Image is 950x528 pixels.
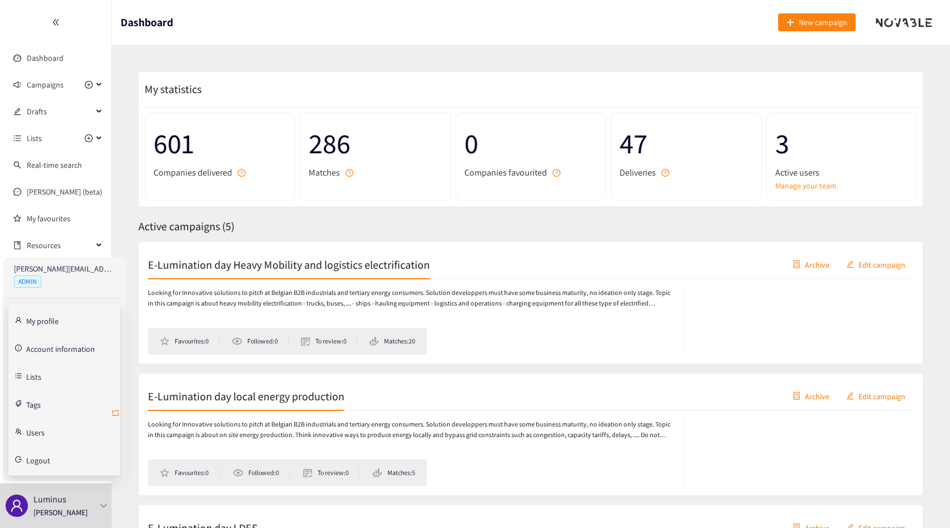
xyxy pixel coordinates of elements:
li: Followed: 0 [233,468,290,478]
span: book [13,241,21,249]
li: Followed: 0 [232,336,289,346]
span: plus-circle [85,134,93,142]
span: ADMIN [14,275,41,288]
span: retweet [111,409,120,419]
span: 3 [775,122,908,166]
div: Widget de chat [894,474,950,528]
span: Resources [27,234,93,256]
span: Active campaigns ( 5 ) [138,219,234,234]
p: [PERSON_NAME][EMAIL_ADDRESS][PERSON_NAME][DOMAIN_NAME] [14,263,114,275]
a: [PERSON_NAME] (beta) [27,187,102,197]
a: Account information [26,343,95,353]
p: [PERSON_NAME] [33,506,88,519]
span: My statistics [139,82,201,96]
span: Matches [309,166,340,180]
span: Campaigns [27,74,64,96]
li: Matches: 5 [373,468,415,478]
span: Archive [805,390,829,402]
h2: E-Lumination day local energy production [148,388,344,404]
li: Favourites: 0 [160,336,219,346]
span: Edit campaign [858,258,905,270]
span: plus-circle [85,81,93,89]
span: logout [15,456,22,463]
span: Archive [805,258,829,270]
li: Favourites: 0 [160,468,219,478]
a: E-Lumination day local energy productioncontainerArchiveeditEdit campaignLooking for Innovative s... [138,373,923,496]
h2: E-Lumination day Heavy Mobility and logistics electrification [148,256,430,272]
p: Luminus [33,492,66,506]
span: Companies delivered [153,166,232,180]
button: plusNew campaign [778,13,856,31]
button: containerArchive [784,255,838,273]
button: retweet [111,405,120,423]
span: double-left [52,18,60,26]
p: Looking for Innovative solutions to pitch at Belgian B2B industrials and tertiary energy consumer... [148,419,672,440]
a: Users [26,427,45,437]
span: question-circle [661,169,669,177]
span: 601 [153,122,286,166]
li: To review: 0 [303,468,359,478]
span: Deliveries [620,166,656,180]
span: user [10,499,23,512]
span: 47 [620,122,752,166]
span: sound [13,81,21,89]
span: 286 [309,122,442,166]
a: Dashboard [27,53,64,63]
span: question-circle [238,169,246,177]
p: Looking for Innovative solutions to pitch at Belgian B2B industrials and tertiary energy consumer... [148,288,672,309]
iframe: Chat Widget [894,474,950,528]
span: container [793,392,800,401]
span: Active users [775,166,819,180]
span: New campaign [799,16,847,28]
span: edit [846,260,854,269]
span: Edit campaign [858,390,905,402]
span: question-circle [553,169,560,177]
a: Tags [26,399,41,409]
a: Real-time search [27,160,82,170]
span: unordered-list [13,134,21,142]
button: containerArchive [784,387,838,405]
li: To review: 0 [301,336,357,346]
span: plus [786,18,794,27]
a: My profile [26,315,59,325]
span: 0 [464,122,597,166]
span: container [793,260,800,269]
span: edit [846,392,854,401]
span: Companies favourited [464,166,547,180]
span: Drafts [27,100,93,123]
button: editEdit campaign [838,387,914,405]
span: Lists [27,127,42,149]
a: Manage your team [775,180,908,192]
a: My favourites [27,207,103,230]
span: question-circle [346,169,353,177]
a: E-Lumination day Heavy Mobility and logistics electrificationcontainerArchiveeditEdit campaignLoo... [138,241,923,364]
button: editEdit campaign [838,255,914,273]
li: Matches: 20 [370,336,415,346]
span: Logout [26,457,50,464]
span: edit [13,108,21,115]
a: Lists [26,371,41,381]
